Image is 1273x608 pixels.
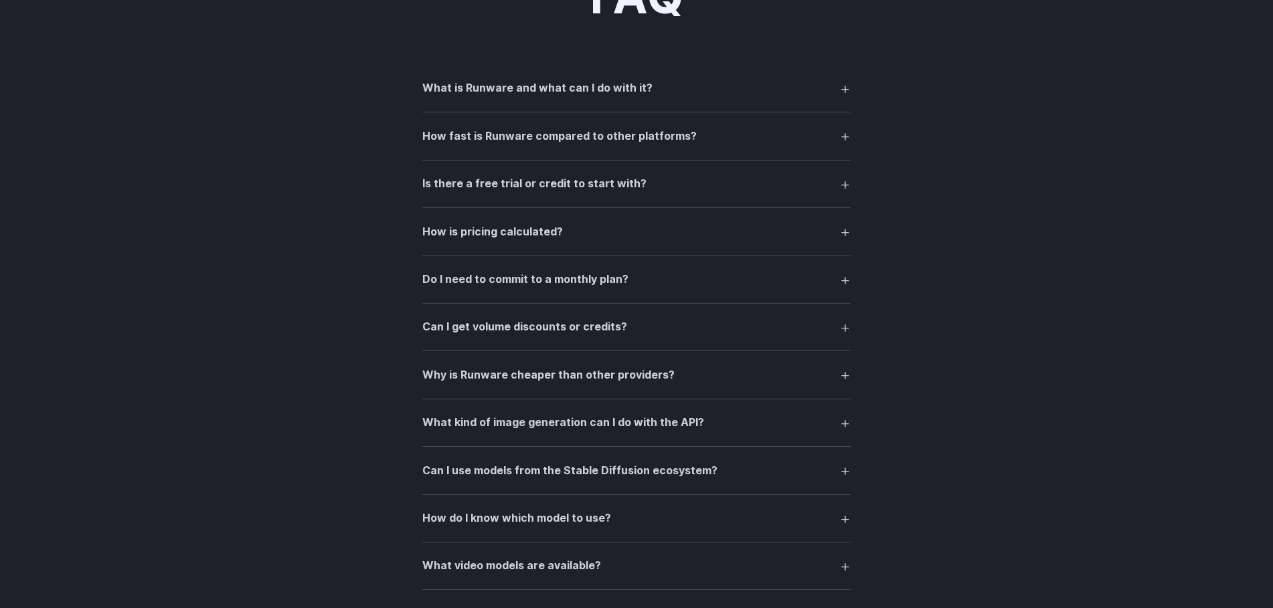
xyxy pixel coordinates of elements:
summary: Why is Runware cheaper than other providers? [422,362,851,387]
summary: How do I know which model to use? [422,506,851,531]
h3: What is Runware and what can I do with it? [422,80,653,97]
summary: Can I get volume discounts or credits? [422,314,851,340]
h3: Is there a free trial or credit to start with? [422,175,647,193]
h3: Do I need to commit to a monthly plan? [422,271,628,288]
h3: How do I know which model to use? [422,510,611,527]
summary: Is there a free trial or credit to start with? [422,171,851,197]
summary: What is Runware and what can I do with it? [422,76,851,101]
h3: Can I get volume discounts or credits? [422,318,627,336]
summary: How is pricing calculated? [422,219,851,244]
h3: How is pricing calculated? [422,223,563,241]
summary: How fast is Runware compared to other platforms? [422,123,851,148]
summary: What video models are available? [422,553,851,579]
h3: Can I use models from the Stable Diffusion ecosystem? [422,462,717,480]
summary: Can I use models from the Stable Diffusion ecosystem? [422,458,851,483]
summary: Do I need to commit to a monthly plan? [422,267,851,292]
summary: What kind of image generation can I do with the API? [422,410,851,435]
h3: What kind of image generation can I do with the API? [422,414,704,431]
h3: What video models are available? [422,557,601,575]
h3: Why is Runware cheaper than other providers? [422,367,675,384]
h3: How fast is Runware compared to other platforms? [422,128,697,145]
